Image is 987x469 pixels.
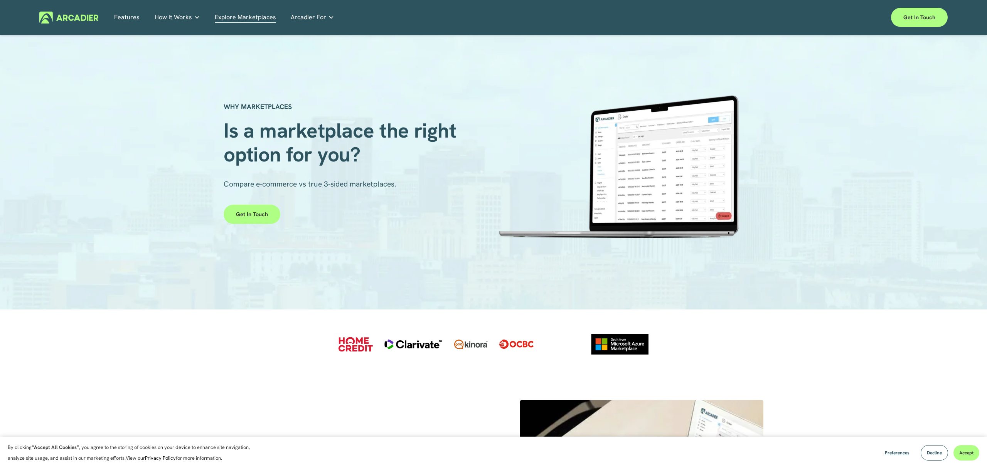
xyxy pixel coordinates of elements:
span: Arcadier For [291,12,326,23]
span: Accept [959,450,974,456]
span: Compare e-commerce vs true 3-sided marketplaces. [224,179,396,189]
span: Preferences [885,450,910,456]
strong: WHY MARKETPLACES [224,102,292,111]
button: Preferences [879,445,915,461]
a: Features [114,12,140,24]
span: Is a marketplace the right option for you? [224,117,461,168]
a: Explore Marketplaces [215,12,276,24]
a: Privacy Policy [145,455,176,461]
strong: “Accept All Cookies” [32,444,79,451]
button: Decline [921,445,948,461]
span: Decline [927,450,942,456]
button: Accept [953,445,979,461]
a: Get in touch [891,8,948,27]
span: How It Works [155,12,192,23]
a: folder dropdown [291,12,334,24]
p: By clicking , you agree to the storing of cookies on your device to enhance site navigation, anal... [8,442,258,464]
a: Get in touch [224,205,280,224]
img: Arcadier [39,12,98,24]
a: folder dropdown [155,12,200,24]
